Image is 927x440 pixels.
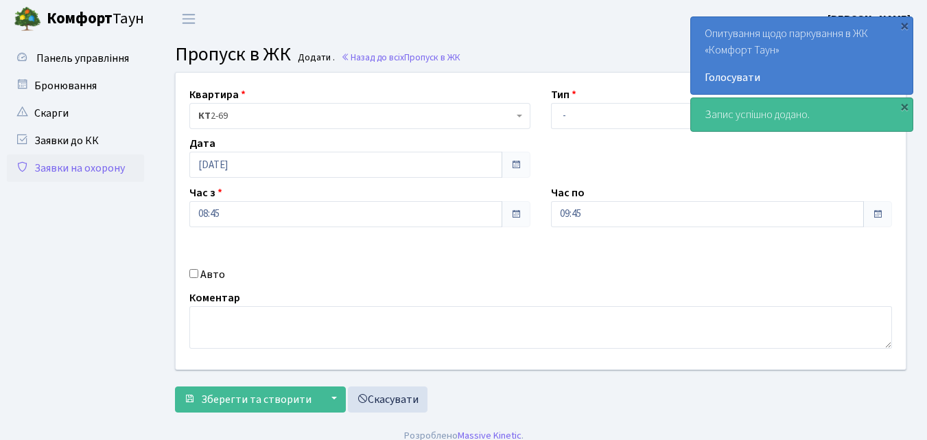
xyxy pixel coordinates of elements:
[7,45,144,72] a: Панель управління
[189,135,215,152] label: Дата
[14,5,41,33] img: logo.png
[705,69,899,86] a: Голосувати
[47,8,113,30] b: Комфорт
[7,100,144,127] a: Скарги
[189,290,240,306] label: Коментар
[404,51,460,64] span: Пропуск в ЖК
[47,8,144,31] span: Таун
[341,51,460,64] a: Назад до всіхПропуск в ЖК
[201,392,312,407] span: Зберегти та створити
[551,185,585,201] label: Час по
[175,40,291,68] span: Пропуск в ЖК
[348,386,427,413] a: Скасувати
[897,19,911,32] div: ×
[189,86,246,103] label: Квартира
[828,11,911,27] a: [PERSON_NAME]
[897,100,911,113] div: ×
[7,127,144,154] a: Заявки до КК
[7,72,144,100] a: Бронювання
[36,51,129,66] span: Панель управління
[198,109,211,123] b: КТ
[175,386,320,413] button: Зберегти та створити
[828,12,911,27] b: [PERSON_NAME]
[172,8,206,30] button: Переключити навігацію
[198,109,513,123] span: <b>КТ</b>&nbsp;&nbsp;&nbsp;&nbsp;2-69
[295,52,335,64] small: Додати .
[7,154,144,182] a: Заявки на охорону
[691,98,913,131] div: Запис успішно додано.
[200,266,225,283] label: Авто
[691,17,913,94] div: Опитування щодо паркування в ЖК «Комфорт Таун»
[189,103,530,129] span: <b>КТ</b>&nbsp;&nbsp;&nbsp;&nbsp;2-69
[189,185,222,201] label: Час з
[551,86,576,103] label: Тип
